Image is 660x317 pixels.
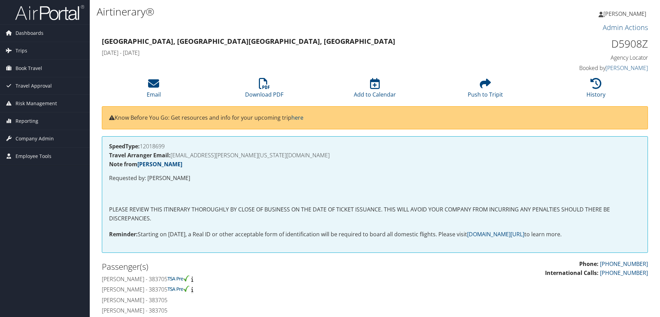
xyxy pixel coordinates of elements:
[16,60,42,77] span: Book Travel
[102,307,370,314] h4: [PERSON_NAME] - 383705
[468,82,503,98] a: Push to Tripit
[603,23,648,32] a: Admin Actions
[167,275,190,281] img: tsa-precheck.png
[102,261,370,273] h2: Passenger(s)
[16,77,52,95] span: Travel Approval
[16,95,57,112] span: Risk Management
[102,49,509,57] h4: [DATE] - [DATE]
[16,112,38,130] span: Reporting
[600,260,648,268] a: [PHONE_NUMBER]
[97,4,468,19] h1: Airtinerary®
[603,10,646,18] span: [PERSON_NAME]
[102,275,370,283] h4: [PERSON_NAME] - 383705
[16,130,54,147] span: Company Admin
[109,205,641,223] p: PLEASE REVIEW THIS ITINERARY THOROUGHLY BY CLOSE OF BUSINESS ON THE DATE OF TICKET ISSUANCE. THIS...
[599,3,653,24] a: [PERSON_NAME]
[109,230,138,238] strong: Reminder:
[167,286,190,292] img: tsa-precheck.png
[519,64,648,72] h4: Booked by
[605,64,648,72] a: [PERSON_NAME]
[467,230,524,238] a: [DOMAIN_NAME][URL]
[586,82,605,98] a: History
[16,148,51,165] span: Employee Tools
[109,142,140,150] strong: SpeedType:
[354,82,396,98] a: Add to Calendar
[519,37,648,51] h1: D5908Z
[600,269,648,277] a: [PHONE_NUMBER]
[545,269,599,277] strong: International Calls:
[109,160,182,168] strong: Note from
[102,286,370,293] h4: [PERSON_NAME] - 383705
[245,82,283,98] a: Download PDF
[109,174,641,183] p: Requested by: [PERSON_NAME]
[109,152,641,158] h4: [EMAIL_ADDRESS][PERSON_NAME][US_STATE][DOMAIN_NAME]
[291,114,303,121] a: here
[16,42,27,59] span: Trips
[102,296,370,304] h4: [PERSON_NAME] - 383705
[519,54,648,61] h4: Agency Locator
[109,151,171,159] strong: Travel Arranger Email:
[15,4,84,21] img: airportal-logo.png
[109,230,641,239] p: Starting on [DATE], a Real ID or other acceptable form of identification will be required to boar...
[102,37,395,46] strong: [GEOGRAPHIC_DATA], [GEOGRAPHIC_DATA] [GEOGRAPHIC_DATA], [GEOGRAPHIC_DATA]
[579,260,599,268] strong: Phone:
[137,160,182,168] a: [PERSON_NAME]
[147,82,161,98] a: Email
[16,24,43,42] span: Dashboards
[109,113,641,122] p: Know Before You Go: Get resources and info for your upcoming trip
[109,143,641,149] h4: 12018699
